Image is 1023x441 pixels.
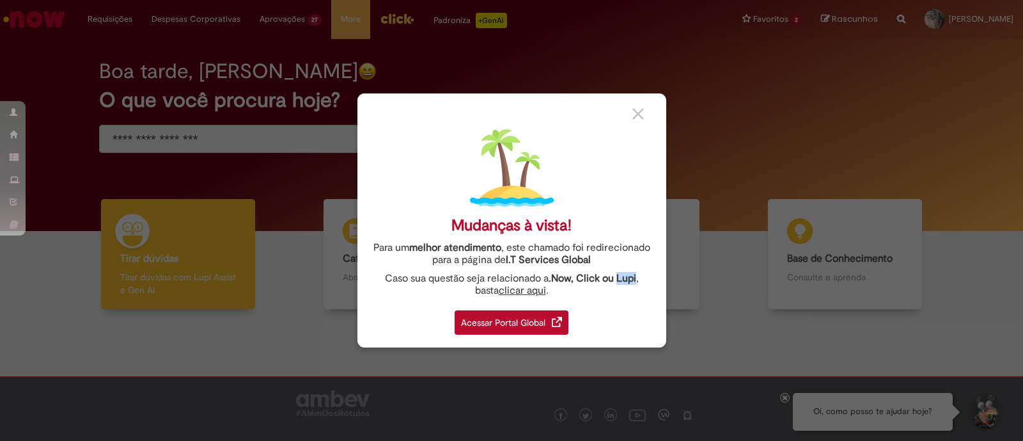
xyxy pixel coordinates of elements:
[455,310,568,335] div: Acessar Portal Global
[632,108,644,120] img: close_button_grey.png
[451,216,572,235] div: Mudanças à vista!
[409,241,501,254] strong: melhor atendimento
[506,246,591,266] a: I.T Services Global
[367,242,657,266] div: Para um , este chamado foi redirecionado para a página de
[499,277,546,297] a: clicar aqui
[367,273,657,297] div: Caso sua questão seja relacionado a , basta .
[455,303,568,335] a: Acessar Portal Global
[470,126,554,210] img: island.png
[549,272,636,285] strong: .Now, Click ou Lupi
[552,317,562,327] img: redirect_link.png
